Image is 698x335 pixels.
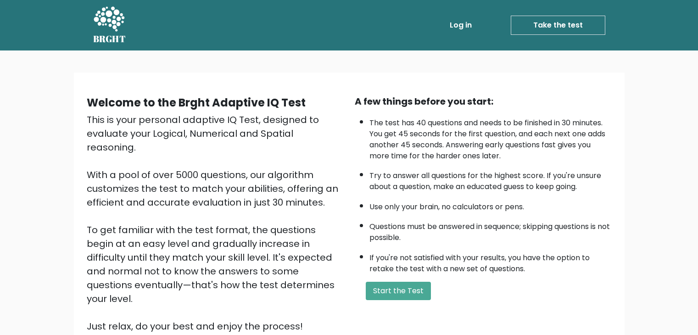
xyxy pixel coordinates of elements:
li: Questions must be answered in sequence; skipping questions is not possible. [369,217,612,243]
div: This is your personal adaptive IQ Test, designed to evaluate your Logical, Numerical and Spatial ... [87,113,344,333]
div: A few things before you start: [355,95,612,108]
li: Use only your brain, no calculators or pens. [369,197,612,212]
a: BRGHT [93,4,126,47]
b: Welcome to the Brght Adaptive IQ Test [87,95,306,110]
a: Log in [446,16,475,34]
a: Take the test [511,16,605,35]
h5: BRGHT [93,33,126,45]
li: The test has 40 questions and needs to be finished in 30 minutes. You get 45 seconds for the firs... [369,113,612,162]
li: Try to answer all questions for the highest score. If you're unsure about a question, make an edu... [369,166,612,192]
button: Start the Test [366,282,431,300]
li: If you're not satisfied with your results, you have the option to retake the test with a new set ... [369,248,612,274]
